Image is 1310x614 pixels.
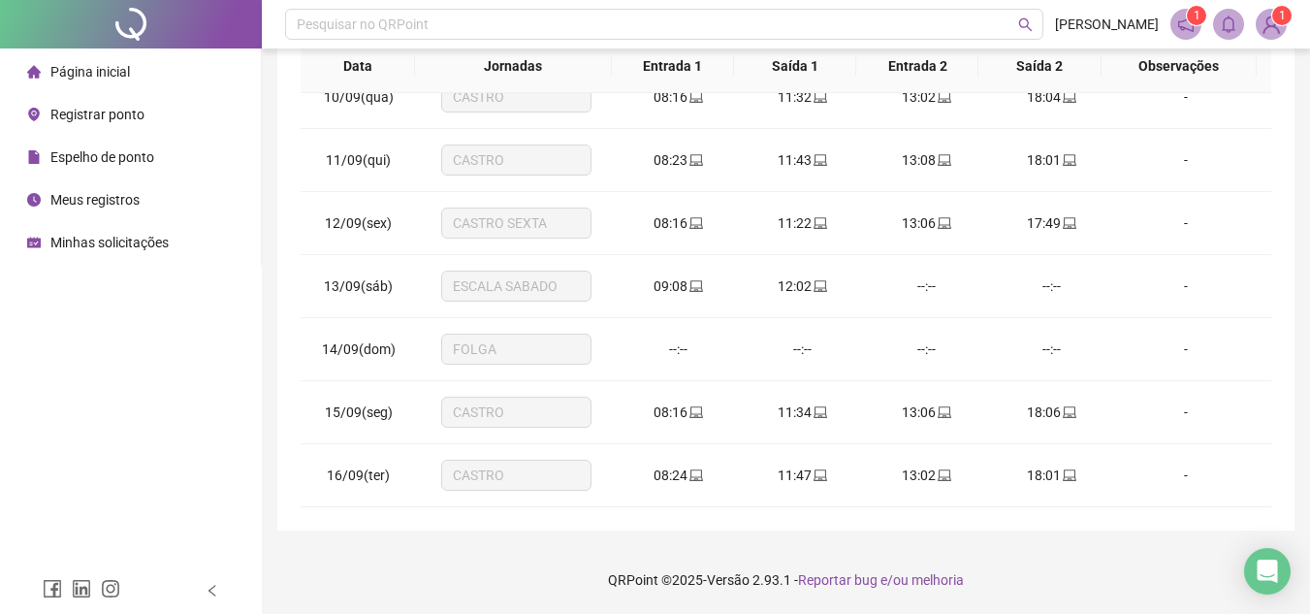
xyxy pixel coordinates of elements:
[936,469,951,482] span: laptop
[798,572,964,588] span: Reportar bug e/ou melhoria
[707,572,750,588] span: Versão
[325,215,392,231] span: 12/09(sex)
[327,468,390,483] span: 16/09(ter)
[1005,275,1098,297] div: --:--
[453,335,580,364] span: FOLGA
[756,212,849,234] div: 11:22
[206,584,219,598] span: left
[324,278,393,294] span: 13/09(sáb)
[1129,86,1243,108] div: -
[50,64,130,80] span: Página inicial
[936,216,951,230] span: laptop
[453,209,580,238] span: CASTRO SEXTA
[1194,9,1200,22] span: 1
[936,90,951,104] span: laptop
[1061,216,1076,230] span: laptop
[415,40,612,93] th: Jornadas
[856,40,978,93] th: Entrada 2
[324,89,394,105] span: 10/09(qua)
[1129,339,1243,360] div: -
[936,405,951,419] span: laptop
[1055,14,1159,35] span: [PERSON_NAME]
[880,212,974,234] div: 13:06
[1257,10,1286,39] img: 84407
[687,90,703,104] span: laptop
[50,235,169,250] span: Minhas solicitações
[27,150,41,164] span: file
[1005,339,1098,360] div: --:--
[1244,548,1291,595] div: Open Intercom Messenger
[632,402,725,423] div: 08:16
[1129,212,1243,234] div: -
[978,40,1101,93] th: Saída 2
[880,275,974,297] div: --:--
[687,405,703,419] span: laptop
[632,212,725,234] div: 08:16
[1018,17,1033,32] span: search
[50,149,154,165] span: Espelho de ponto
[812,90,827,104] span: laptop
[1129,149,1243,171] div: -
[301,40,415,93] th: Data
[101,579,120,598] span: instagram
[632,275,725,297] div: 09:08
[1005,402,1098,423] div: 18:06
[1102,40,1257,93] th: Observações
[936,153,951,167] span: laptop
[1129,402,1243,423] div: -
[1061,90,1076,104] span: laptop
[1177,16,1195,33] span: notification
[27,193,41,207] span: clock-circle
[72,579,91,598] span: linkedin
[687,153,703,167] span: laptop
[812,405,827,419] span: laptop
[453,145,580,175] span: CASTRO
[756,86,849,108] div: 11:32
[1129,275,1243,297] div: -
[1272,6,1292,25] sup: Atualize o seu contato no menu Meus Dados
[1061,469,1076,482] span: laptop
[1279,9,1286,22] span: 1
[43,579,62,598] span: facebook
[322,341,396,357] span: 14/09(dom)
[812,153,827,167] span: laptop
[632,339,725,360] div: --:--
[812,216,827,230] span: laptop
[1005,149,1098,171] div: 18:01
[756,275,849,297] div: 12:02
[1117,55,1241,77] span: Observações
[1061,153,1076,167] span: laptop
[880,86,974,108] div: 13:02
[756,465,849,486] div: 11:47
[1005,465,1098,486] div: 18:01
[27,65,41,79] span: home
[632,465,725,486] div: 08:24
[50,107,144,122] span: Registrar ponto
[687,279,703,293] span: laptop
[50,192,140,208] span: Meus registros
[734,40,856,93] th: Saída 1
[880,402,974,423] div: 13:06
[262,546,1310,614] footer: QRPoint © 2025 - 2.93.1 -
[453,272,580,301] span: ESCALA SABADO
[453,82,580,112] span: CASTRO
[756,402,849,423] div: 11:34
[27,108,41,121] span: environment
[612,40,734,93] th: Entrada 1
[632,149,725,171] div: 08:23
[1220,16,1237,33] span: bell
[1061,405,1076,419] span: laptop
[1129,465,1243,486] div: -
[880,465,974,486] div: 13:02
[326,152,391,168] span: 11/09(qui)
[880,339,974,360] div: --:--
[632,86,725,108] div: 08:16
[453,398,580,427] span: CASTRO
[812,279,827,293] span: laptop
[1005,86,1098,108] div: 18:04
[756,339,849,360] div: --:--
[1005,212,1098,234] div: 17:49
[880,149,974,171] div: 13:08
[687,216,703,230] span: laptop
[1187,6,1206,25] sup: 1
